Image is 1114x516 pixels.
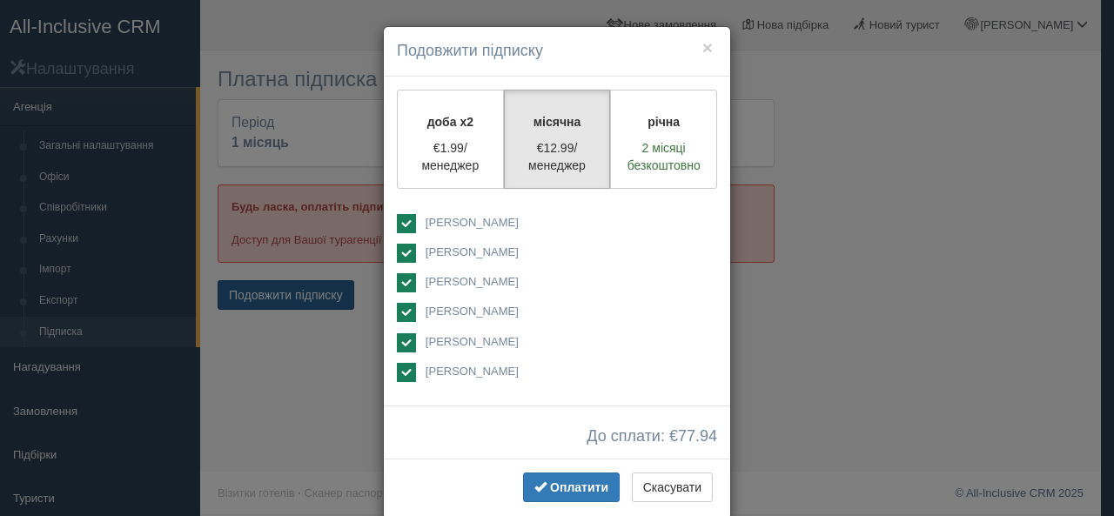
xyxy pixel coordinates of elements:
[408,113,493,131] p: доба x2
[587,428,717,446] span: До сплати: €
[621,139,706,174] p: 2 місяці безкоштовно
[632,472,713,502] button: Скасувати
[678,427,717,445] span: 77.94
[426,335,519,348] span: [PERSON_NAME]
[621,113,706,131] p: річна
[515,139,600,174] p: €12.99/менеджер
[408,139,493,174] p: €1.99/менеджер
[426,275,519,288] span: [PERSON_NAME]
[397,40,717,63] h4: Подовжити підписку
[515,113,600,131] p: місячна
[426,305,519,318] span: [PERSON_NAME]
[426,365,519,378] span: [PERSON_NAME]
[702,38,713,57] button: ×
[523,472,620,502] button: Оплатити
[426,216,519,229] span: [PERSON_NAME]
[426,245,519,258] span: [PERSON_NAME]
[550,480,608,494] span: Оплатити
